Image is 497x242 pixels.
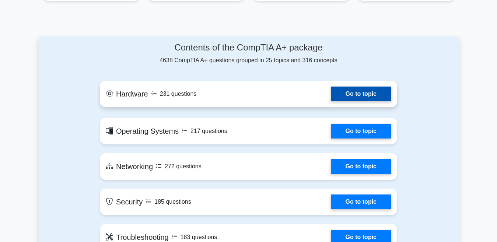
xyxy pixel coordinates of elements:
[331,194,391,209] a: Go to topic
[100,42,397,65] div: 4638 CompTIA A+ questions grouped in 25 topics and 316 concepts
[331,159,391,174] a: Go to topic
[100,42,397,53] h4: Contents of the CompTIA A+ package
[331,124,391,138] a: Go to topic
[331,87,391,101] a: Go to topic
